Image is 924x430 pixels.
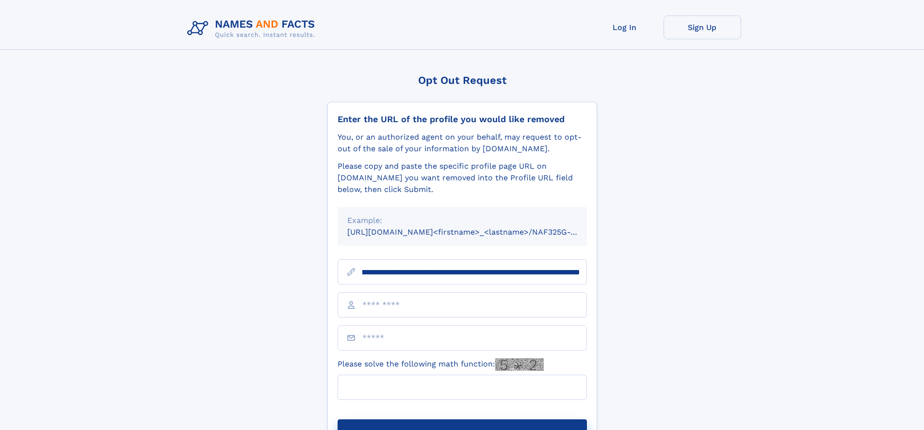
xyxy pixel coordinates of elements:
[183,16,323,42] img: Logo Names and Facts
[338,114,587,125] div: Enter the URL of the profile you would like removed
[586,16,664,39] a: Log In
[338,160,587,195] div: Please copy and paste the specific profile page URL on [DOMAIN_NAME] you want removed into the Pr...
[338,131,587,155] div: You, or an authorized agent on your behalf, may request to opt-out of the sale of your informatio...
[327,74,597,86] div: Opt Out Request
[338,358,544,371] label: Please solve the following math function:
[347,215,577,226] div: Example:
[347,227,605,237] small: [URL][DOMAIN_NAME]<firstname>_<lastname>/NAF325G-xxxxxxxx
[664,16,741,39] a: Sign Up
